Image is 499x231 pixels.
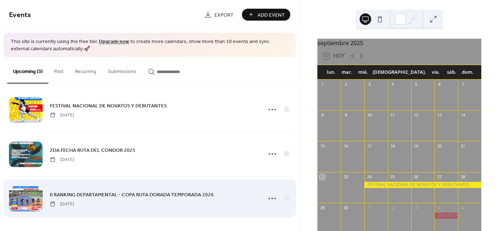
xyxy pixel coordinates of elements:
div: vie. [428,65,444,80]
div: 5 [413,82,419,87]
div: 16 [343,143,348,149]
div: 30 [343,205,348,210]
div: 13 [437,112,442,118]
a: 2DA FECHA RUTA DEL CONDOR 2025 [50,146,135,154]
div: 11 [390,112,395,118]
div: mié. [355,65,371,80]
div: dom. [460,65,476,80]
div: 22 [320,174,325,180]
div: 8 [320,112,325,118]
div: 9 [343,112,348,118]
a: II RANKING DEPARTAMENTAL - COPA RUTA DORADA TEMPORADA 2026 [50,191,214,199]
a: Upgrade now [99,37,129,47]
div: 14 [460,112,465,118]
div: [DEMOGRAPHIC_DATA]. [371,65,428,80]
a: FESTIVAL NACIONAL DE NOVATOS Y DEBUTANTES [50,102,167,110]
div: 19 [413,143,419,149]
button: Upcoming (3) [7,57,48,84]
div: 18 [390,143,395,149]
div: 2 [390,205,395,210]
span: Events [9,8,31,22]
span: Export [214,11,234,19]
button: Add Event [242,9,290,21]
button: Past [48,57,69,83]
div: 4 [437,205,442,210]
div: 29 [320,205,325,210]
div: FESTIVAL NACIONAL DE NOVATOS Y DEBUTANTES [364,182,481,188]
div: 26 [413,174,419,180]
div: 21 [460,143,465,149]
div: septiembre 2025 [317,39,481,47]
div: 6 [437,82,442,87]
div: 2 [343,82,348,87]
div: 2DA FECHA RUTA DEL CONDOR 2025 [434,213,458,219]
div: 5 [460,205,465,210]
div: lun. [323,65,339,80]
div: 27 [437,174,442,180]
div: 20 [437,143,442,149]
button: Submissions [102,57,142,83]
div: 3 [366,82,372,87]
span: Add Event [257,11,285,19]
div: mar. [339,65,355,80]
div: 7 [460,82,465,87]
div: 1 [320,82,325,87]
div: 15 [320,143,325,149]
div: 10 [366,112,372,118]
div: 17 [366,143,372,149]
span: This site is currently using the free tier. to create more calendars, show more than 10 events an... [11,38,288,52]
div: 4 [390,82,395,87]
div: 23 [343,174,348,180]
a: Export [199,9,239,21]
span: FESTIVAL NACIONAL DE NOVATOS Y DEBUTANTES [50,102,167,110]
div: 25 [390,174,395,180]
div: 24 [366,174,372,180]
button: Recurring [69,57,102,83]
div: 28 [460,174,465,180]
div: 3 [413,205,419,210]
div: 1 [366,205,372,210]
span: [DATE] [50,201,74,207]
div: 12 [413,112,419,118]
span: [DATE] [50,156,74,163]
span: [DATE] [50,112,74,118]
div: sáb. [444,65,460,80]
